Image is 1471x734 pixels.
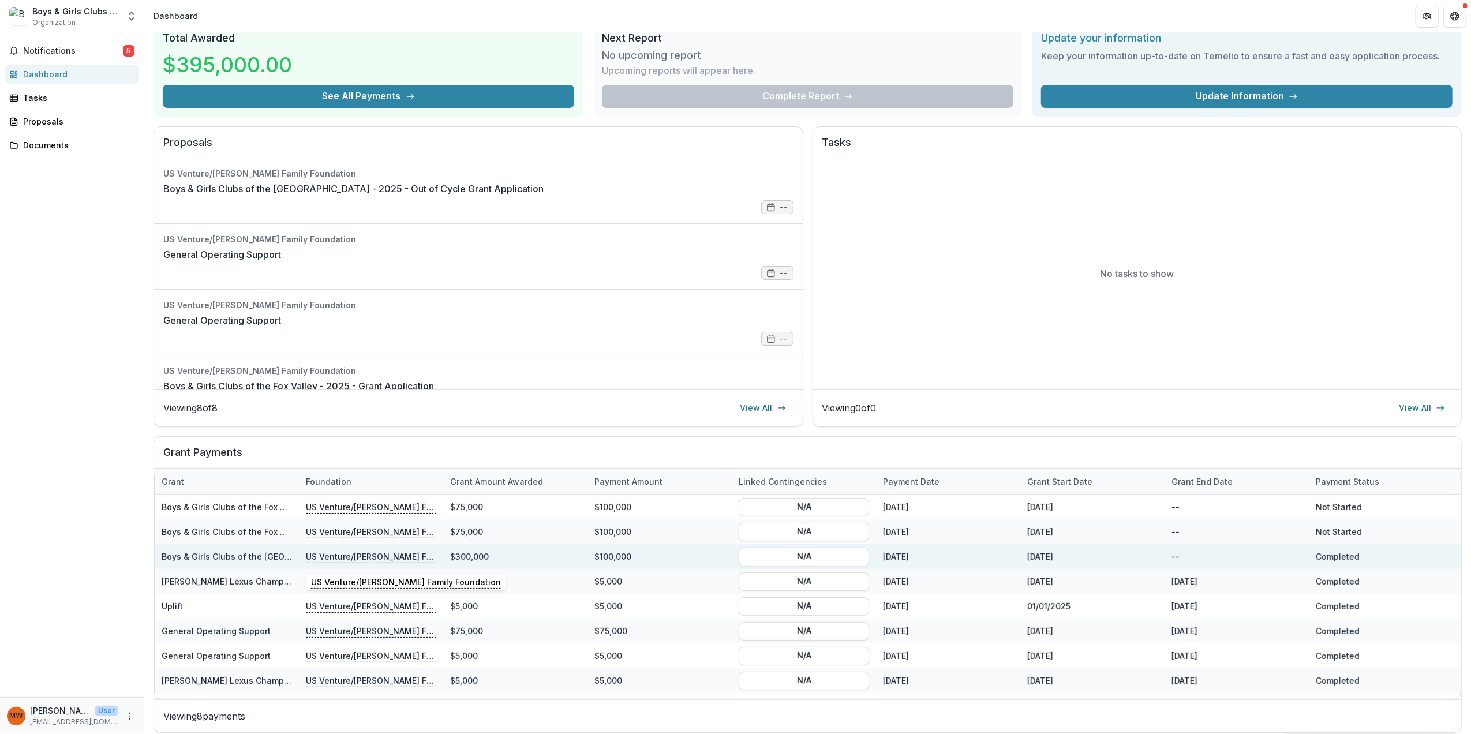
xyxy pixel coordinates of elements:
[1020,569,1165,594] div: [DATE]
[443,643,587,668] div: $5,000
[739,547,869,566] button: N/A
[587,643,732,668] div: $5,000
[163,709,1452,723] p: Viewing 8 payments
[443,668,587,693] div: $5,000
[163,446,1452,468] h2: Grant Payments
[1165,475,1240,488] div: Grant end date
[587,495,732,519] div: $100,000
[739,671,869,690] button: N/A
[876,569,1020,594] div: [DATE]
[30,705,90,717] p: [PERSON_NAME]
[602,49,701,62] h3: No upcoming report
[1416,5,1439,28] button: Partners
[587,569,732,594] div: $5,000
[1020,619,1165,643] div: [DATE]
[739,572,869,590] button: N/A
[1020,475,1099,488] div: Grant start date
[9,712,23,720] div: Melissa Wurzer
[443,569,587,594] div: $5,000
[602,32,1013,44] h2: Next Report
[1165,594,1309,619] div: [DATE]
[299,475,358,488] div: Foundation
[162,626,271,636] a: General Operating Support
[587,668,732,693] div: $5,000
[876,643,1020,668] div: [DATE]
[5,65,139,84] a: Dashboard
[739,646,869,665] button: N/A
[306,600,436,612] p: US Venture/[PERSON_NAME] Family Foundation
[443,544,587,569] div: $300,000
[162,651,271,661] a: General Operating Support
[443,495,587,519] div: $75,000
[1309,469,1453,494] div: Payment status
[443,469,587,494] div: Grant amount awarded
[123,5,140,28] button: Open entity switcher
[306,575,436,587] p: US Venture/[PERSON_NAME] Family Foundation
[306,500,436,513] p: US Venture/[PERSON_NAME] Family Foundation
[443,619,587,643] div: $75,000
[1020,469,1165,494] div: Grant start date
[1316,675,1360,687] div: Completed
[1316,501,1362,513] div: Not Started
[732,469,876,494] div: Linked Contingencies
[162,552,507,561] a: Boys & Girls Clubs of the [GEOGRAPHIC_DATA] - 2025 - Out of Cycle Grant Application
[30,717,118,727] p: [EMAIL_ADDRESS][DOMAIN_NAME]
[154,10,198,22] div: Dashboard
[1316,526,1362,538] div: Not Started
[163,248,281,261] a: General Operating Support
[162,502,413,512] a: Boys & Girls Clubs of the Fox Valley - 2025 - Grant Application
[1316,650,1360,662] div: Completed
[739,621,869,640] button: N/A
[163,313,281,327] a: General Operating Support
[876,619,1020,643] div: [DATE]
[1165,469,1309,494] div: Grant end date
[155,469,299,494] div: Grant
[32,17,76,28] span: Organization
[163,379,434,393] a: Boys & Girls Clubs of the Fox Valley - 2025 - Grant Application
[32,5,119,17] div: Boys & Girls Clubs of the [GEOGRAPHIC_DATA]
[1316,575,1360,587] div: Completed
[23,115,130,128] div: Proposals
[23,68,130,80] div: Dashboard
[822,401,877,415] p: Viewing 0 of 0
[587,594,732,619] div: $5,000
[1316,625,1360,637] div: Completed
[1165,544,1309,569] div: --
[822,136,1453,158] h2: Tasks
[876,475,946,488] div: Payment date
[1020,495,1165,519] div: [DATE]
[587,475,669,488] div: Payment Amount
[1020,544,1165,569] div: [DATE]
[23,139,130,151] div: Documents
[162,676,346,686] a: [PERSON_NAME] Lexus Champions for Charity
[1165,569,1309,594] div: [DATE]
[876,668,1020,693] div: [DATE]
[123,45,134,57] span: 5
[162,527,413,537] a: Boys & Girls Clubs of the Fox Valley - 2025 - Grant Application
[876,469,1020,494] div: Payment date
[163,32,574,44] h2: Total Awarded
[1392,399,1452,417] a: View All
[732,475,834,488] div: Linked Contingencies
[1020,643,1165,668] div: [DATE]
[443,594,587,619] div: $5,000
[162,601,183,611] a: Uplift
[587,469,732,494] div: Payment Amount
[162,576,395,586] a: [PERSON_NAME] Lexus Champions for Charity Golf Outing
[1165,668,1309,693] div: [DATE]
[5,88,139,107] a: Tasks
[876,495,1020,519] div: [DATE]
[1020,668,1165,693] div: [DATE]
[5,112,139,131] a: Proposals
[299,469,443,494] div: Foundation
[306,674,436,687] p: US Venture/[PERSON_NAME] Family Foundation
[123,709,137,723] button: More
[1041,85,1453,108] a: Update Information
[587,544,732,569] div: $100,000
[443,475,550,488] div: Grant amount awarded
